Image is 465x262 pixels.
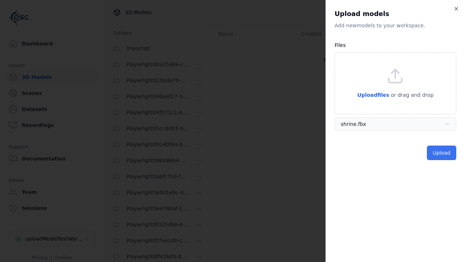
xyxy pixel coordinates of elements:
[357,92,389,98] span: Upload files
[335,22,456,29] p: Add new model s to your workspace.
[427,146,456,160] button: Upload
[335,9,456,19] h2: Upload models
[341,120,366,128] div: shrine.fbx
[335,42,346,48] label: Files
[389,91,434,99] p: or drag and drop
